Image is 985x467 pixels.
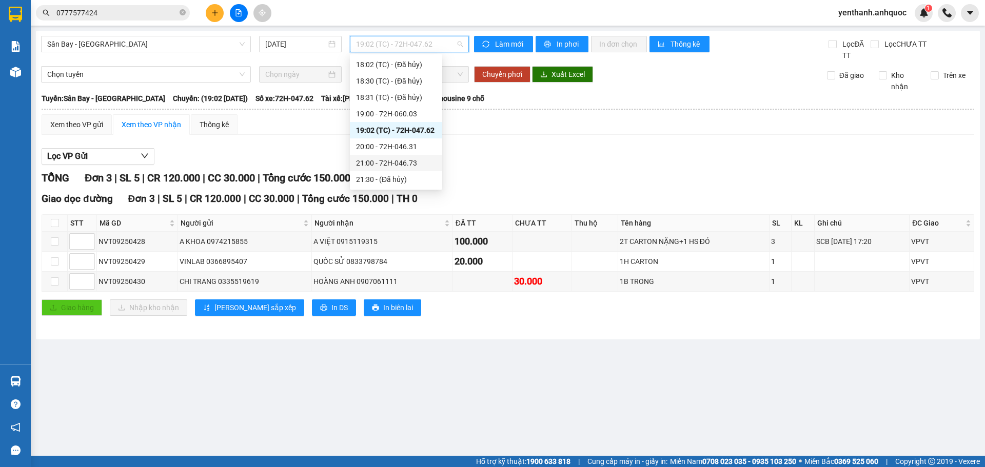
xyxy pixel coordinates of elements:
[180,8,186,18] span: close-circle
[180,236,310,247] div: A KHOA 0974215855
[163,193,182,205] span: SL 5
[10,67,21,77] img: warehouse-icon
[771,236,790,247] div: 3
[265,69,326,80] input: Chọn ngày
[911,276,972,287] div: VPVT
[927,5,930,12] span: 1
[383,302,413,313] span: In biên lai
[42,172,69,184] span: TỔNG
[180,9,186,15] span: close-circle
[50,119,103,130] div: Xem theo VP gửi
[356,108,436,119] div: 19:00 - 72H-060.03
[815,215,910,232] th: Ghi chú
[658,40,666,49] span: bar-chart
[253,4,271,22] button: aim
[476,456,570,467] span: Hỗ trợ kỹ thuật:
[620,236,767,247] div: 2T CARTON NẶNG+1 HS ĐỎ
[391,193,394,205] span: |
[912,217,963,229] span: ĐC Giao
[42,193,113,205] span: Giao dọc đường
[835,70,868,81] span: Đã giao
[47,67,245,82] span: Chọn tuyến
[551,69,585,80] span: Xuất Excel
[474,36,533,52] button: syncLàm mới
[185,193,187,205] span: |
[180,276,310,287] div: CHI TRANG 0335519619
[887,70,923,92] span: Kho nhận
[313,236,451,247] div: A VIỆT 0915119315
[540,71,547,79] span: download
[214,302,296,313] span: [PERSON_NAME] sắp xếp
[206,4,224,22] button: plus
[356,59,436,70] div: 18:02 (TC) - (Đã hủy)
[208,172,255,184] span: CC 30.000
[297,193,300,205] span: |
[235,9,242,16] span: file-add
[372,304,379,312] span: printer
[200,119,229,130] div: Thống kê
[97,272,178,292] td: NVT09250430
[961,4,979,22] button: caret-down
[313,256,451,267] div: QUỐC SỬ 0833798784
[122,119,181,130] div: Xem theo VP nhận
[10,41,21,52] img: solution-icon
[302,193,389,205] span: Tổng cước 150.000
[356,75,436,87] div: 18:30 (TC) - (Đã hủy)
[98,236,176,247] div: NVT09250428
[532,66,593,83] button: downloadXuất Excel
[9,7,22,22] img: logo-vxr
[771,276,790,287] div: 1
[10,376,21,387] img: warehouse-icon
[591,36,647,52] button: In đơn chọn
[356,92,436,103] div: 18:31 (TC) - (Đã hủy)
[513,215,572,232] th: CHƯA TT
[230,4,248,22] button: file-add
[120,172,140,184] span: SL 5
[258,172,260,184] span: |
[649,36,710,52] button: bar-chartThống kê
[356,174,436,185] div: 21:30 - (Đã hủy)
[919,8,929,17] img: icon-new-feature
[364,299,421,316] button: printerIn biên lai
[792,215,815,232] th: KL
[455,254,510,269] div: 20.000
[578,456,580,467] span: |
[495,38,525,50] span: Làm mới
[68,215,97,232] th: STT
[356,141,436,152] div: 20:00 - 72H-046.31
[141,152,149,160] span: down
[180,256,310,267] div: VINLAB 0366895407
[942,8,952,17] img: phone-icon
[100,217,167,229] span: Mã GD
[453,215,513,232] th: ĐÃ TT
[544,40,553,49] span: printer
[147,172,200,184] span: CR 120.000
[314,217,442,229] span: Người nhận
[830,6,915,19] span: yenthanh.anhquoc
[834,457,878,465] strong: 0369 525 060
[770,215,792,232] th: SL
[244,193,246,205] span: |
[880,38,928,50] span: Lọc CHƯA TT
[356,36,463,52] span: 19:02 (TC) - 72H-047.62
[911,236,972,247] div: VPVT
[47,36,245,52] span: Sân Bay - Vũng Tàu
[97,232,178,252] td: NVT09250428
[536,36,588,52] button: printerIn phơi
[11,399,21,409] span: question-circle
[195,299,304,316] button: sort-ascending[PERSON_NAME] sắp xếp
[190,193,241,205] span: CR 120.000
[397,193,418,205] span: TH 0
[620,256,767,267] div: 1H CARTON
[11,445,21,455] span: message
[114,172,117,184] span: |
[203,304,210,312] span: sort-ascending
[42,299,102,316] button: uploadGiao hàng
[557,38,580,50] span: In phơi
[671,38,701,50] span: Thống kê
[320,304,327,312] span: printer
[321,93,398,104] span: Tài xế: [PERSON_NAME]
[670,456,796,467] span: Miền Nam
[47,150,88,163] span: Lọc VP Gửi
[482,40,491,49] span: sync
